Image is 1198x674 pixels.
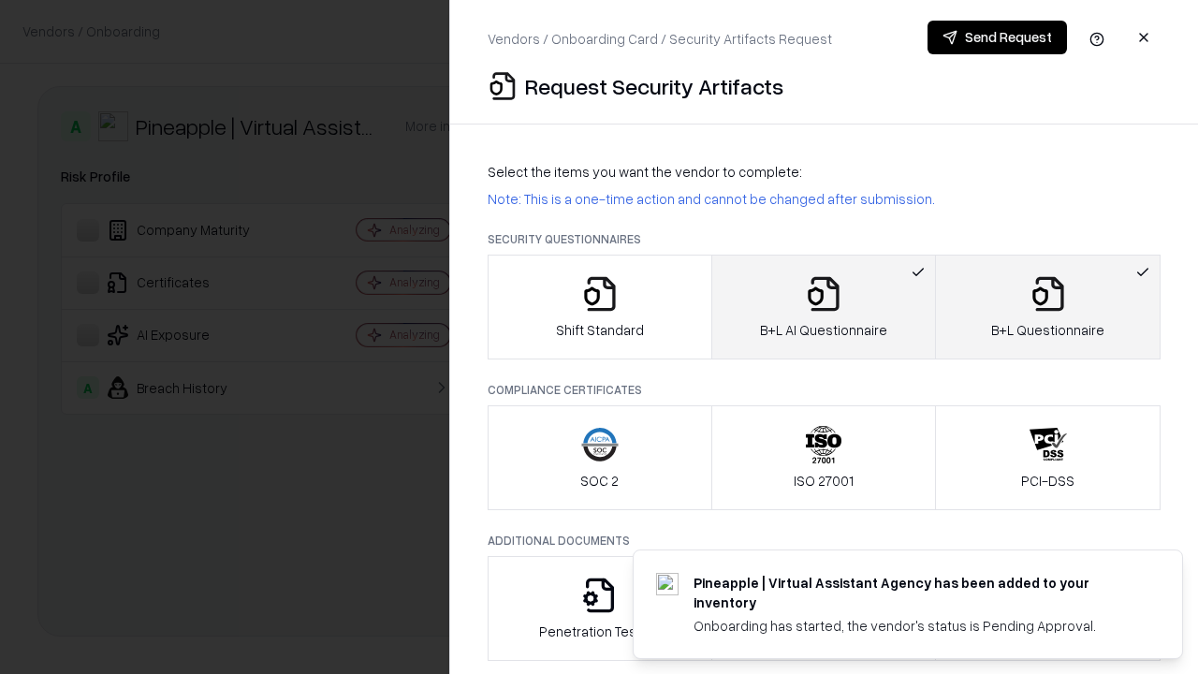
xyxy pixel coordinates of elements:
p: Penetration Testing [539,622,660,641]
p: PCI-DSS [1021,471,1074,491]
p: Additional Documents [488,533,1161,549]
p: SOC 2 [580,471,619,491]
button: PCI-DSS [935,405,1161,510]
p: B+L Questionnaire [991,320,1104,340]
button: B+L Questionnaire [935,255,1161,359]
p: Shift Standard [556,320,644,340]
button: Penetration Testing [488,556,712,661]
p: Vendors / Onboarding Card / Security Artifacts Request [488,29,832,49]
p: Select the items you want the vendor to complete: [488,162,1161,182]
button: Send Request [928,21,1067,54]
div: Onboarding has started, the vendor's status is Pending Approval. [694,616,1137,636]
div: Pineapple | Virtual Assistant Agency has been added to your inventory [694,573,1137,612]
p: Request Security Artifacts [525,71,783,101]
p: B+L AI Questionnaire [760,320,887,340]
p: Security Questionnaires [488,231,1161,247]
button: ISO 27001 [711,405,937,510]
img: trypineapple.com [656,573,679,595]
button: B+L AI Questionnaire [711,255,937,359]
button: SOC 2 [488,405,712,510]
button: Shift Standard [488,255,712,359]
p: ISO 27001 [794,471,854,491]
p: Note: This is a one-time action and cannot be changed after submission. [488,189,1161,209]
p: Compliance Certificates [488,382,1161,398]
